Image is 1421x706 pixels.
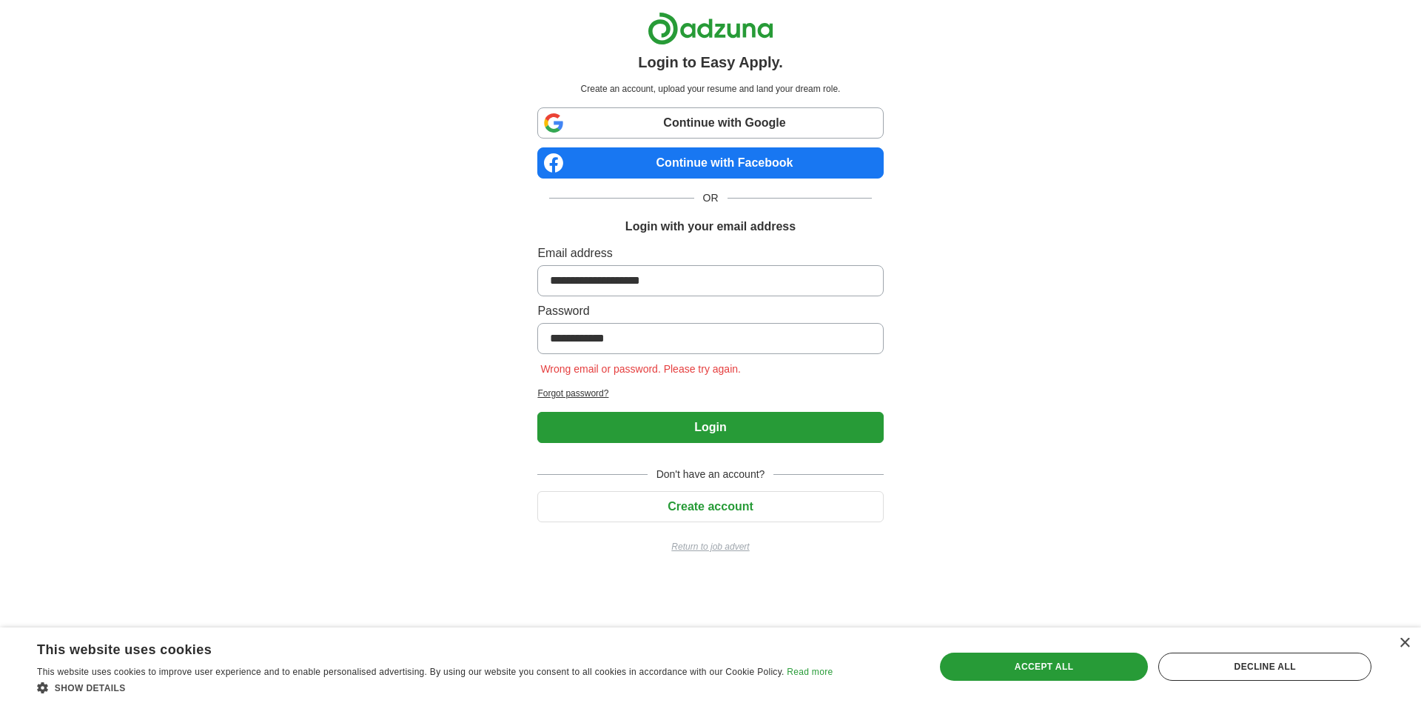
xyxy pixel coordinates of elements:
[37,636,796,659] div: This website uses cookies
[537,147,883,179] a: Continue with Facebook
[37,680,833,695] div: Show details
[940,653,1149,681] div: Accept all
[1399,638,1410,649] div: Close
[694,190,728,206] span: OR
[537,540,883,553] a: Return to job advert
[638,51,783,73] h1: Login to Easy Apply.
[37,667,785,677] span: This website uses cookies to improve user experience and to enable personalised advertising. By u...
[537,387,883,400] a: Forgot password?
[540,82,880,96] p: Create an account, upload your resume and land your dream role.
[787,667,833,677] a: Read more, opens a new window
[537,363,744,375] span: Wrong email or password. Please try again.
[537,302,883,320] label: Password
[537,412,883,443] button: Login
[537,491,883,522] button: Create account
[55,683,126,693] span: Show details
[1158,653,1371,681] div: Decline all
[648,467,774,482] span: Don't have an account?
[537,244,883,262] label: Email address
[537,500,883,513] a: Create account
[648,12,773,45] img: Adzuna logo
[625,218,796,236] h1: Login with your email address
[537,107,883,139] a: Continue with Google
